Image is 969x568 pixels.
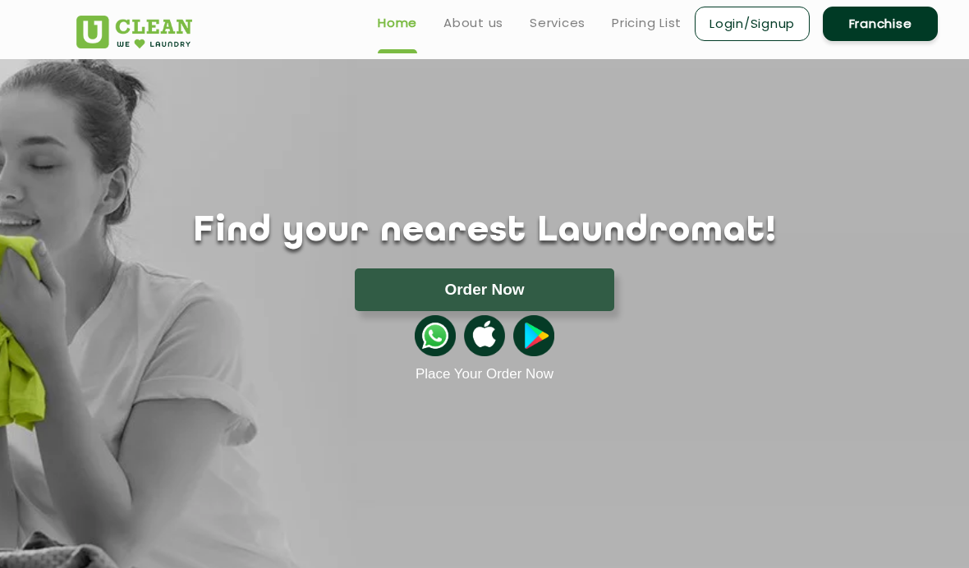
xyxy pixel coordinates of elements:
button: Order Now [355,268,614,311]
img: whatsappicon.png [415,315,456,356]
h1: Find your nearest Laundromat! [64,211,905,252]
a: Place Your Order Now [416,366,553,382]
img: apple-icon.png [464,315,505,356]
a: Franchise [823,7,938,41]
a: Home [378,13,417,33]
a: About us [443,13,503,33]
img: playstoreicon.png [513,315,554,356]
a: Pricing List [612,13,682,33]
a: Login/Signup [695,7,810,41]
img: UClean Laundry and Dry Cleaning [76,16,192,48]
a: Services [530,13,586,33]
